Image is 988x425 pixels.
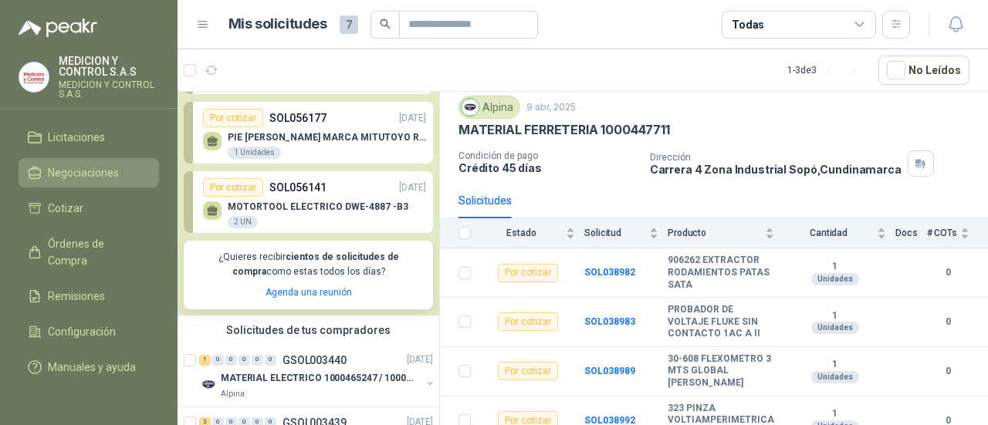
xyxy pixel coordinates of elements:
p: MEDICION Y CONTROL S.A.S [59,56,159,77]
a: Remisiones [19,282,159,311]
p: Condición de pago [458,150,638,161]
span: Estado [480,228,563,238]
span: # COTs [927,228,957,238]
div: 0 [265,355,276,366]
p: ¿Quieres recibir como estas todos los días? [193,250,424,279]
div: Por cotizar [203,109,263,127]
div: 0 [225,355,237,366]
a: SOL038983 [584,316,635,327]
th: Docs [895,218,927,248]
h1: Mis solicitudes [228,13,327,35]
p: Dirección [650,152,902,163]
p: [DATE] [399,180,426,195]
div: 0 [212,355,224,366]
p: Carrera 4 Zona Industrial Sopó , Cundinamarca [650,163,902,176]
p: MATERIAL FERRETERIA 1000447711 [458,122,670,138]
img: Company Logo [199,376,218,394]
div: Por cotizar [498,264,558,282]
a: Negociaciones [19,158,159,187]
span: Negociaciones [48,164,119,181]
span: Manuales y ayuda [48,359,136,376]
p: [DATE] [399,111,426,126]
b: 1 [783,310,886,322]
span: Producto [668,228,762,238]
th: # COTs [927,218,988,248]
b: 906262 EXTRACTOR RODAMIENTOS PATAS SATA [668,255,774,291]
span: Remisiones [48,288,105,305]
th: Cantidad [783,218,895,248]
span: search [380,19,391,29]
b: cientos de solicitudes de compra [232,251,399,277]
b: 0 [927,265,969,280]
img: Company Logo [462,99,479,116]
a: Manuales y ayuda [19,352,159,382]
div: 0 [239,355,250,366]
span: 7 [340,15,358,34]
th: Producto [668,218,783,248]
p: MEDICION Y CONTROL S.A.S. [59,80,159,99]
b: 1 [783,359,886,371]
a: Configuración [19,317,159,346]
p: Crédito 45 días [458,161,638,174]
img: Company Logo [19,62,49,92]
b: 1 [783,408,886,420]
div: 1 Unidades [228,147,281,159]
div: Por cotizar [498,312,558,331]
a: SOL038989 [584,366,635,376]
div: Solicitudes de tus compradores [178,315,439,345]
div: Por cotizar [498,362,558,380]
span: Solicitud [584,228,646,238]
div: Todas [732,16,764,33]
b: 1 [783,261,886,273]
p: [DATE] [407,352,433,367]
b: 0 [927,315,969,329]
a: SOL038982 [584,267,635,278]
a: Por cotizarSOL056141[DATE] MOTORTOOL ELECTRICO DWE-4887 -B32 UN [184,171,433,233]
div: 1 - 3 de 3 [787,58,866,83]
a: 1 0 0 0 0 0 GSOL003440[DATE] Company LogoMATERIAL ELECTRICO 1000465247 / 1000466995Alpina [199,351,436,400]
div: Por cotizar [203,178,263,197]
p: MATERIAL ELECTRICO 1000465247 / 1000466995 [221,371,413,386]
div: Solicitudes [458,192,512,209]
a: Cotizar [19,194,159,223]
p: PIE [PERSON_NAME] MARCA MITUTOYO REF [PHONE_NUMBER] [228,132,426,143]
div: Unidades [811,322,859,334]
span: Órdenes de Compra [48,235,144,269]
p: 9 abr, 2025 [526,100,576,115]
button: No Leídos [878,56,969,85]
p: Alpina [221,388,245,400]
b: 30-608 FLEXOMETRO 3 MTS GLOBAL [PERSON_NAME] [668,353,774,390]
a: Órdenes de Compra [19,229,159,275]
span: Cotizar [48,200,83,217]
a: Licitaciones [19,123,159,152]
div: Unidades [811,273,859,285]
div: 1 [199,355,211,366]
div: 0 [252,355,263,366]
p: GSOL003440 [283,355,347,366]
th: Solicitud [584,218,668,248]
a: Por cotizarSOL056177[DATE] PIE [PERSON_NAME] MARCA MITUTOYO REF [PHONE_NUMBER]1 Unidades [184,102,433,164]
div: Unidades [811,371,859,383]
th: Estado [480,218,584,248]
b: 0 [927,364,969,379]
p: SOL056141 [269,179,327,196]
div: 2 UN [228,216,258,228]
span: Licitaciones [48,129,105,146]
p: SOL056177 [269,110,327,126]
p: MOTORTOOL ELECTRICO DWE-4887 -B3 [228,201,408,212]
span: Cantidad [783,228,874,238]
div: Alpina [458,96,520,119]
b: PROBADOR DE VOLTAJE FLUKE SIN CONTACTO 1AC A II [668,304,774,340]
span: Configuración [48,323,116,340]
a: Agenda una reunión [266,287,352,298]
img: Logo peakr [19,19,97,37]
